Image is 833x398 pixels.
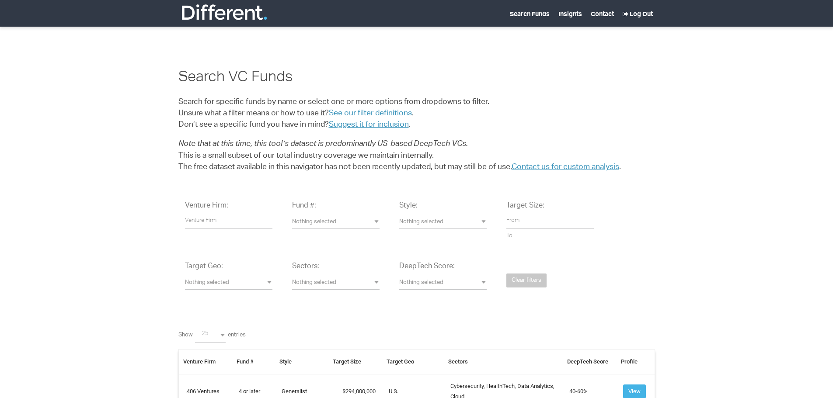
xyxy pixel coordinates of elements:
[178,98,489,118] span: Search for specific funds by name or select one or more options from dropdowns to filter. Unsure ...
[399,279,487,287] span: Nothing selected
[563,349,617,374] th: DeepTech Score: activate to sort column ascending
[506,201,544,211] label: Target Size:
[178,152,434,160] span: This is a small subset of our total industry coverage we maintain internally.
[382,349,444,374] th: Target Geo: activate to sort column ascending
[185,279,272,287] span: Nothing selected
[185,214,272,229] input: Venture Firm
[623,388,646,394] a: View
[591,12,614,18] a: Contact
[399,262,455,272] label: DeepTech Score:
[510,12,550,18] a: Search Funds
[617,349,655,374] th: Profile
[558,12,582,18] a: Insights
[178,327,246,343] label: Show entries
[178,349,232,374] th: Venture Firm: activate to sort column ascending
[195,327,226,343] button: Showentries
[623,12,653,18] a: Log Out
[178,163,621,171] span: The free dataset available in this navigator has not been recently updated, but may still be of u...
[399,218,487,227] span: Nothing selected
[506,273,547,288] button: Clear filters
[399,201,418,211] label: Style:
[292,218,380,227] span: Nothing selected
[328,349,382,374] th: Target Size: activate to sort column ascending
[412,110,414,118] span: .
[292,277,380,290] button: Nothing selected
[232,349,275,374] th: Fund #: activate to sort column ascending
[185,201,228,211] label: Venture Firm:
[399,216,487,229] button: Nothing selected
[329,121,409,129] a: Suggest it for inclusion
[506,229,594,244] input: To
[292,262,319,272] label: Sectors:
[292,279,380,287] span: Nothing selected
[292,201,316,211] label: Fund #:
[178,140,468,148] span: Note that at this time, this tool’s dataset is predominantly US-based DeepTech VCs.
[444,349,563,374] th: Sectors: activate to sort column ascending
[275,349,329,374] th: Style: activate to sort column ascending
[506,214,594,229] input: From
[202,330,232,339] span: 25
[329,110,412,118] a: See our filter definitions
[185,277,272,290] button: Nothing selected
[178,97,655,131] p: Don’t see a specific fund you have in mind? .
[399,277,487,290] button: Nothing selected
[181,3,268,21] img: Different Funds
[178,68,655,89] h2: Search VC Funds
[512,163,619,171] a: Contact us for custom analysis
[292,216,380,229] button: Nothing selected
[185,262,223,272] label: Target Geo:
